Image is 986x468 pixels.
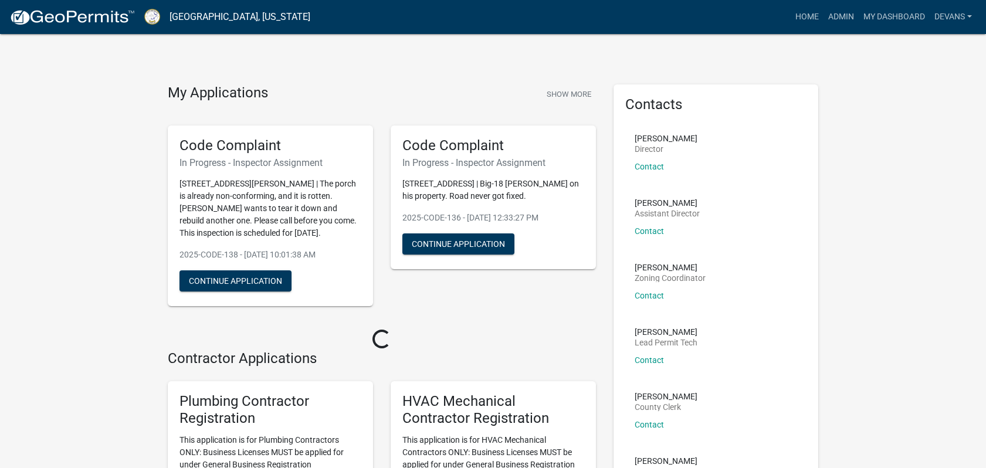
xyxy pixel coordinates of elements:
a: Contact [635,355,664,365]
a: Admin [824,6,859,28]
p: 2025-CODE-138 - [DATE] 10:01:38 AM [179,249,361,261]
p: County Clerk [635,403,697,411]
a: Home [791,6,824,28]
a: Contact [635,162,664,171]
p: [PERSON_NAME] [635,134,697,143]
p: Zoning Coordinator [635,274,706,282]
p: [STREET_ADDRESS][PERSON_NAME] | The porch is already non-conforming, and it is rotten. [PERSON_NA... [179,178,361,239]
h5: Contacts [625,96,807,113]
img: Putnam County, Georgia [144,9,160,25]
a: My Dashboard [859,6,930,28]
a: Contact [635,420,664,429]
p: Director [635,145,697,153]
h5: HVAC Mechanical Contractor Registration [402,393,584,427]
h6: In Progress - Inspector Assignment [179,157,361,168]
p: Assistant Director [635,209,700,218]
h4: My Applications [168,84,268,102]
p: [STREET_ADDRESS] | Big-18 [PERSON_NAME] on his property. Road never got fixed. [402,178,584,202]
p: [PERSON_NAME] [635,457,724,465]
p: 2025-CODE-136 - [DATE] 12:33:27 PM [402,212,584,224]
a: Contact [635,291,664,300]
h6: In Progress - Inspector Assignment [402,157,584,168]
button: Show More [542,84,596,104]
h5: Plumbing Contractor Registration [179,393,361,427]
p: [PERSON_NAME] [635,263,706,272]
a: Contact [635,226,664,236]
button: Continue Application [179,270,292,291]
a: devans [930,6,977,28]
h5: Code Complaint [402,137,584,154]
p: Lead Permit Tech [635,338,697,347]
h4: Contractor Applications [168,350,596,367]
p: [PERSON_NAME] [635,392,697,401]
button: Continue Application [402,233,514,255]
p: [PERSON_NAME] [635,328,697,336]
a: [GEOGRAPHIC_DATA], [US_STATE] [170,7,310,27]
p: [PERSON_NAME] [635,199,700,207]
h5: Code Complaint [179,137,361,154]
